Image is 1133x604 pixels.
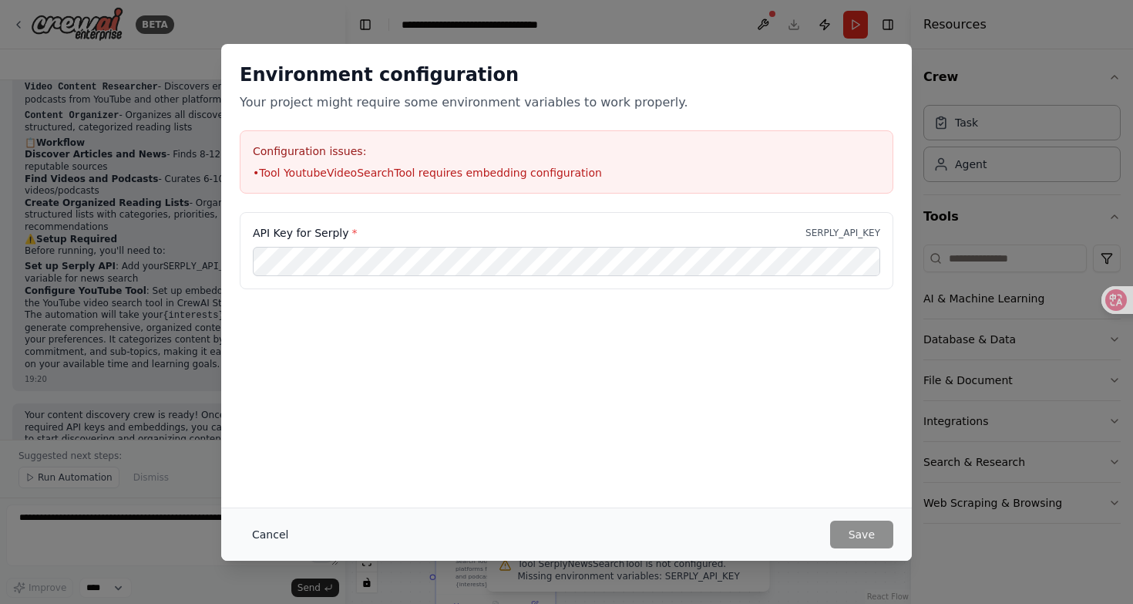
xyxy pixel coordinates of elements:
h2: Environment configuration [240,62,893,87]
p: SERPLY_API_KEY [805,227,880,239]
h3: Configuration issues: [253,143,880,159]
li: • Tool YoutubeVideoSearchTool requires embedding configuration [253,165,880,181]
p: Your project might require some environment variables to work properly. [240,93,893,112]
button: Save [830,521,893,548]
button: Cancel [240,521,301,548]
label: API Key for Serply [253,225,357,241]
